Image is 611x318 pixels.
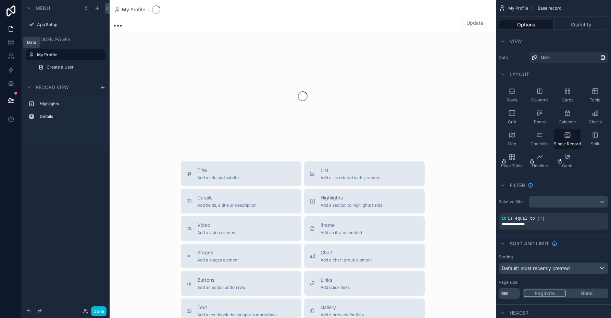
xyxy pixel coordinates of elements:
button: None [566,290,607,297]
span: Hidden pages [36,36,71,43]
button: Board [526,107,553,127]
div: Data [27,40,36,45]
span: Cards [562,97,573,103]
a: My Profile [114,6,145,13]
span: Split [591,141,599,147]
button: Columns [526,85,553,106]
span: Layout [510,71,529,78]
span: Grid [508,119,516,125]
button: Grid [499,107,525,127]
span: Columns [531,97,548,103]
span: Menu [36,5,50,12]
span: Table [590,97,600,103]
span: is equal to (=) [508,216,545,221]
span: Create a User [47,64,74,70]
button: Gantt [554,151,581,171]
button: Pivot Table [499,151,525,171]
span: Map [508,141,516,147]
span: Calendar [559,119,576,125]
button: Cards [554,85,581,106]
button: Calendar [554,107,581,127]
label: Details [40,114,100,119]
span: Charts [589,119,602,125]
button: Rows [499,85,525,106]
button: Done [91,306,107,316]
button: Split [582,129,608,149]
span: Rows [507,97,517,103]
span: Base record [538,5,561,11]
button: Visibility [554,20,609,29]
a: User [529,52,608,63]
label: Highlights [40,101,100,107]
span: Sort And Limit [510,240,549,247]
span: Filter [510,182,525,189]
a: Create a User [34,62,105,73]
span: User [541,55,550,60]
label: App Setup [37,22,101,27]
span: Gantt [562,163,573,169]
span: Pivot Table [501,163,523,169]
button: Default: most recently created [499,262,608,274]
span: Checklist [531,141,549,147]
span: Record view [36,84,69,91]
span: Single Record [554,141,581,147]
span: My Profile [508,5,528,11]
span: Board [534,119,546,125]
label: Page size [499,280,518,285]
label: Data [499,55,526,60]
span: Timeline [531,163,548,169]
button: Charts [582,107,608,127]
span: Default: most recently created [502,265,570,271]
button: Options [499,20,554,29]
span: id [501,216,506,221]
span: My Profile [122,6,145,13]
span: View [510,38,522,45]
label: My Profile [37,52,101,58]
button: Table [582,85,608,106]
button: Paginate [524,290,566,297]
button: Timeline [526,151,553,171]
button: Map [499,129,525,149]
button: Checklist [526,129,553,149]
button: Single Record [554,129,581,149]
label: Relative filter [499,199,526,205]
label: Sorting [499,254,513,260]
div: scrollable content [22,95,110,129]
